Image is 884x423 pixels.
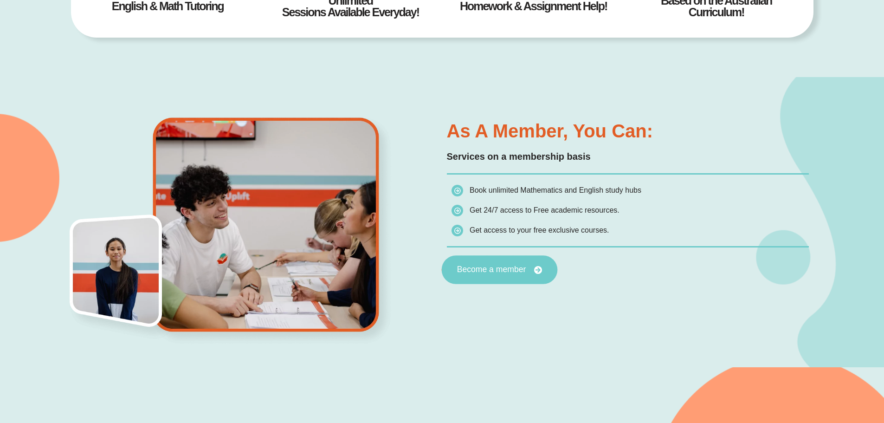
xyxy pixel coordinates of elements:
img: icon-list.png [452,205,463,216]
iframe: Chat Widget [729,318,884,423]
p: Services on a membership basis [447,150,809,164]
span: Get access to your free exclusive courses. [470,226,609,234]
span: Book unlimited Mathematics and English study hubs [470,186,641,194]
img: icon-list.png [452,185,463,196]
h4: English & Math Tutoring [90,0,245,12]
h4: Homework & Assignment Help! [456,0,611,12]
h3: As a member, you can: [447,122,809,140]
span: Get 24/7 access to Free academic resources. [470,206,619,214]
img: icon-list.png [452,225,463,236]
span: Become a member [457,266,526,274]
a: Become a member [441,255,557,284]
